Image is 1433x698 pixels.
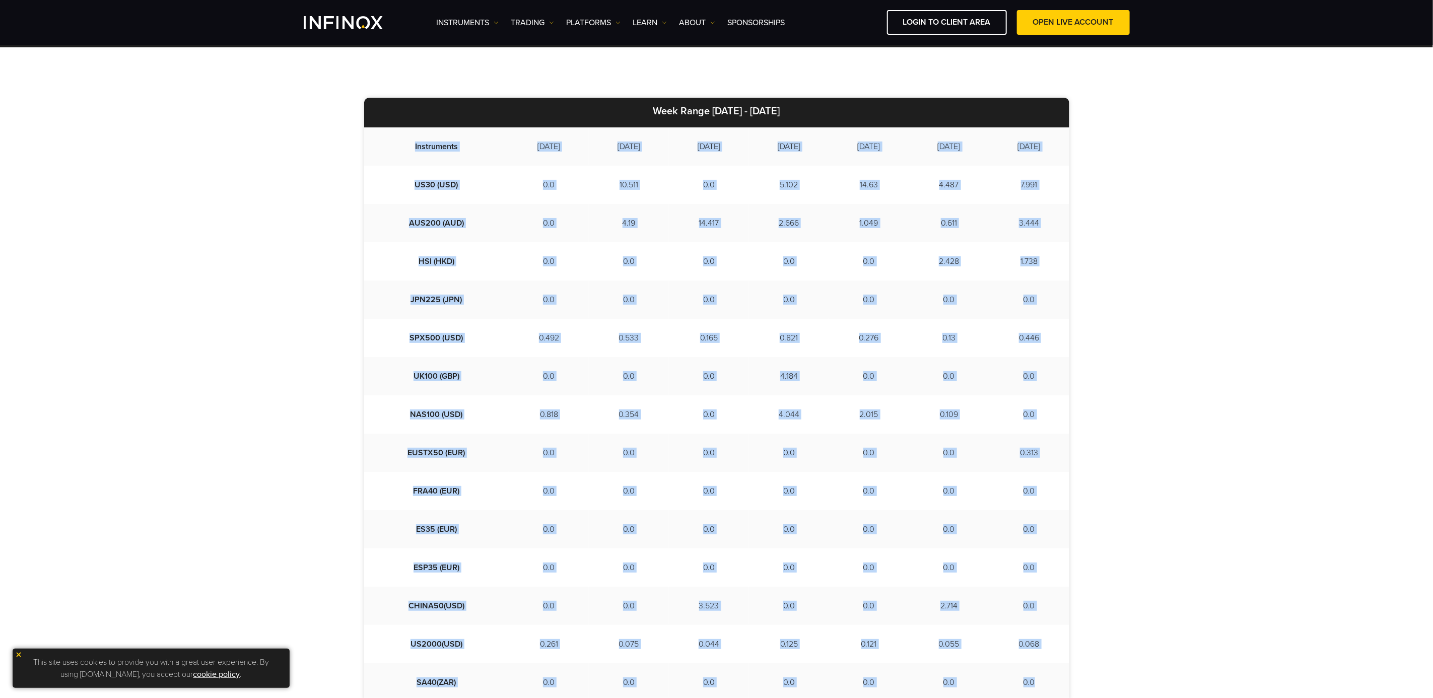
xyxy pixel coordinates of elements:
td: JPN225 (JPN) [364,281,509,319]
td: 0.075 [589,625,669,663]
td: AUS200 (AUD) [364,204,509,242]
td: NAS100 (USD) [364,395,509,434]
td: 0.0 [669,357,749,395]
td: 0.0 [909,281,989,319]
td: 2.666 [749,204,829,242]
td: 0.0 [989,510,1069,548]
td: [DATE] [669,127,749,166]
td: 0.055 [909,625,989,663]
td: 0.0 [589,242,669,281]
td: 0.276 [829,319,909,357]
td: ESP35 (EUR) [364,548,509,587]
td: 0.044 [669,625,749,663]
td: 0.0 [749,281,829,319]
td: 0.0 [669,510,749,548]
td: 0.165 [669,319,749,357]
td: 0.0 [589,472,669,510]
td: 0.0 [989,472,1069,510]
td: UK100 (GBP) [364,357,509,395]
td: 0.0 [989,357,1069,395]
td: 0.0 [589,434,669,472]
td: 0.0 [749,548,829,587]
td: 0.0 [509,510,589,548]
td: 0.0 [589,357,669,395]
td: 0.0 [589,548,669,587]
td: 0.0 [509,281,589,319]
td: 0.109 [909,395,989,434]
td: 0.0 [909,510,989,548]
td: 0.13 [909,319,989,357]
td: 0.125 [749,625,829,663]
td: FRA40 (EUR) [364,472,509,510]
td: 0.0 [749,434,829,472]
td: 0.0 [749,510,829,548]
td: 0.0 [909,548,989,587]
td: [DATE] [589,127,669,166]
td: 0.261 [509,625,589,663]
td: 0.0 [669,395,749,434]
a: LOGIN TO CLIENT AREA [887,10,1007,35]
strong: Week Range [653,105,710,117]
a: SPONSORSHIPS [728,17,785,29]
td: 0.492 [509,319,589,357]
td: 0.0 [749,587,829,625]
td: SPX500 (USD) [364,319,509,357]
td: 0.0 [589,510,669,548]
td: 5.102 [749,166,829,204]
td: [DATE] [749,127,829,166]
td: 0.0 [989,548,1069,587]
img: yellow close icon [15,651,22,658]
td: 0.0 [829,357,909,395]
td: 0.611 [909,204,989,242]
td: 0.0 [509,242,589,281]
td: [DATE] [509,127,589,166]
td: 4.184 [749,357,829,395]
td: 1.049 [829,204,909,242]
td: 0.354 [589,395,669,434]
td: HSI (HKD) [364,242,509,281]
td: 0.0 [509,434,589,472]
a: Instruments [437,17,499,29]
td: [DATE] [989,127,1069,166]
td: 0.0 [989,281,1069,319]
td: [DATE] [909,127,989,166]
td: 7.991 [989,166,1069,204]
td: CHINA50(USD) [364,587,509,625]
td: 0.0 [829,587,909,625]
td: 0.0 [909,357,989,395]
td: 0.0 [589,587,669,625]
td: 0.0 [749,242,829,281]
td: EUSTX50 (EUR) [364,434,509,472]
td: 4.044 [749,395,829,434]
a: INFINOX Logo [304,16,406,29]
td: 0.0 [669,472,749,510]
p: This site uses cookies to provide you with a great user experience. By using [DOMAIN_NAME], you a... [18,654,285,683]
td: 0.0 [589,281,669,319]
td: 3.444 [989,204,1069,242]
td: 14.63 [829,166,909,204]
td: 0.0 [989,395,1069,434]
td: 0.0 [669,281,749,319]
td: 0.0 [669,434,749,472]
td: [DATE] [829,127,909,166]
a: cookie policy [193,669,240,679]
td: 0.0 [829,281,909,319]
td: 0.0 [829,434,909,472]
td: 0.0 [829,548,909,587]
a: PLATFORMS [567,17,621,29]
strong: [DATE] - [DATE] [713,105,780,117]
a: TRADING [511,17,554,29]
td: 2.428 [909,242,989,281]
td: 3.523 [669,587,749,625]
a: Learn [633,17,667,29]
td: 0.0 [669,242,749,281]
td: US30 (USD) [364,166,509,204]
td: 0.0 [989,587,1069,625]
td: 4.19 [589,204,669,242]
td: 0.0 [509,472,589,510]
td: 4.487 [909,166,989,204]
td: US2000(USD) [364,625,509,663]
td: 0.0 [909,472,989,510]
td: 0.0 [909,434,989,472]
td: 0.0 [509,204,589,242]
